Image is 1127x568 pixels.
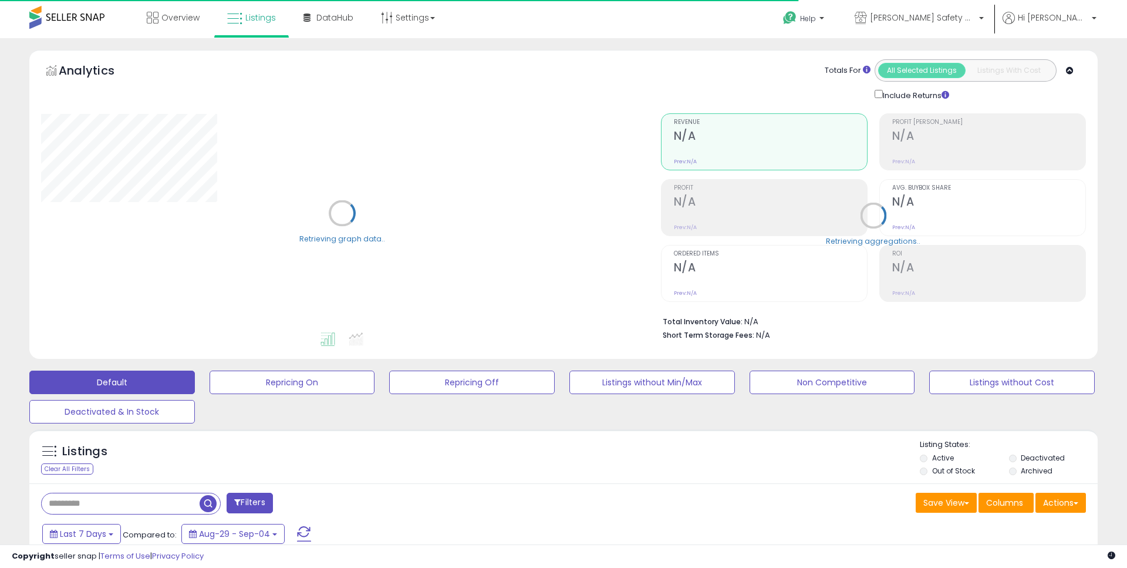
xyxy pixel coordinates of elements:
div: Retrieving aggregations.. [826,236,920,246]
button: Deactivated & In Stock [29,400,195,424]
span: [PERSON_NAME] Safety & Supply [870,12,976,23]
div: Totals For [825,65,870,76]
button: Listings With Cost [965,63,1052,78]
button: Repricing Off [389,371,555,394]
button: Listings without Min/Max [569,371,735,394]
span: Listings [245,12,276,23]
span: DataHub [316,12,353,23]
div: Include Returns [866,88,963,102]
button: Default [29,371,195,394]
button: Listings without Cost [929,371,1095,394]
span: Overview [161,12,200,23]
i: Get Help [782,11,797,25]
button: Non Competitive [750,371,915,394]
div: Retrieving graph data.. [299,233,385,244]
a: Hi [PERSON_NAME] [1003,12,1096,38]
strong: Copyright [12,550,55,562]
span: Hi [PERSON_NAME] [1018,12,1088,23]
button: Repricing On [210,371,375,394]
button: All Selected Listings [878,63,966,78]
h5: Analytics [59,62,137,82]
a: Help [774,2,836,38]
div: seller snap | | [12,551,204,562]
span: Help [800,14,816,23]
